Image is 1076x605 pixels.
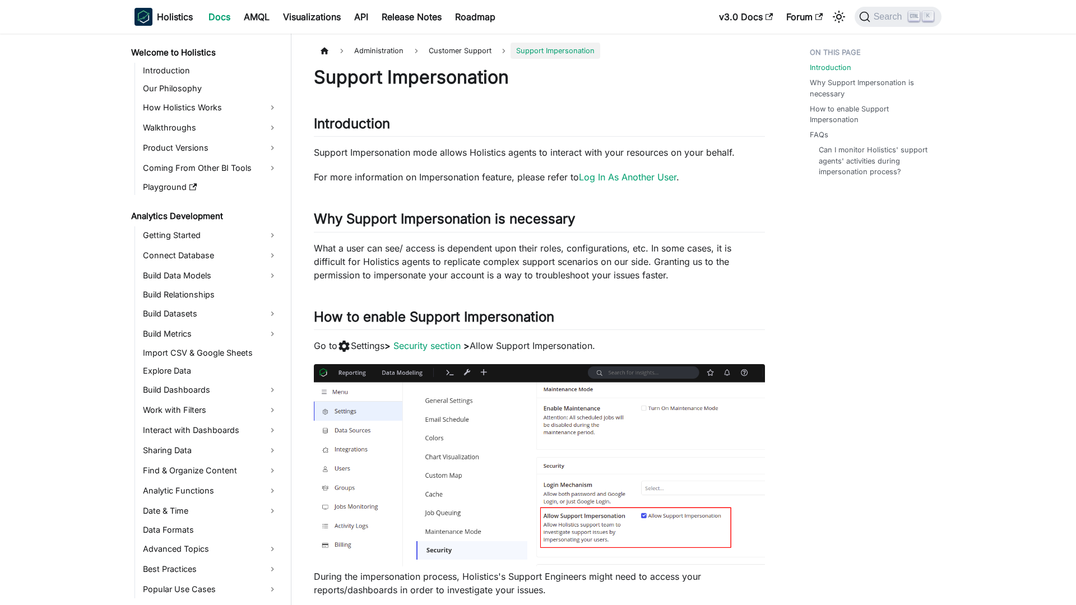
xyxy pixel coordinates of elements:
span: Support Impersonation [511,43,600,59]
a: Getting Started [140,226,281,244]
a: How Holistics Works [140,99,281,117]
a: Walkthroughs [140,119,281,137]
span: Search [870,12,909,22]
a: Introduction [140,63,281,78]
a: Can I monitor Holistics' support agents' activities during impersonation process? [819,145,930,177]
p: Go to Settings Allow Support Impersonation. [314,339,765,353]
a: Security section [393,340,461,351]
button: Switch between dark and light mode (currently light mode) [830,8,848,26]
a: Roadmap [448,8,502,26]
p: What a user can see/ access is dependent upon their roles, configurations, etc. In some cases, it... [314,241,765,282]
a: Playground [140,179,281,195]
a: Best Practices [140,560,281,578]
a: Explore Data [140,363,281,379]
a: Date & Time [140,502,281,520]
a: Import CSV & Google Sheets [140,345,281,361]
h2: How to enable Support Impersonation [314,309,765,330]
h1: Support Impersonation [314,66,765,89]
a: Connect Database [140,246,281,264]
h2: Why Support Impersonation is necessary [314,211,765,232]
a: Interact with Dashboards [140,421,281,439]
a: Popular Use Cases [140,580,281,598]
a: Welcome to Holistics [128,45,281,61]
a: Data Formats [140,522,281,538]
a: Build Data Models [140,267,281,285]
nav: Docs sidebar [123,34,291,605]
strong: > [463,340,470,351]
a: Build Dashboards [140,381,281,399]
a: Find & Organize Content [140,462,281,480]
a: Advanced Topics [140,540,281,558]
a: Forum [780,8,829,26]
a: Build Metrics [140,325,281,343]
a: How to enable Support Impersonation [810,104,935,125]
p: During the impersonation process, Holistics's Support Engineers might need to access your reports... [314,570,765,597]
a: Release Notes [375,8,448,26]
a: Introduction [810,62,851,73]
a: Our Philosophy [140,81,281,96]
a: HolisticsHolistics [134,8,193,26]
kbd: K [922,11,934,21]
span: Administration [349,43,409,59]
a: v3.0 Docs [712,8,780,26]
a: Home page [314,43,335,59]
a: Log In As Another User [579,171,676,183]
a: Visualizations [276,8,347,26]
nav: Breadcrumbs [314,43,765,59]
a: Docs [202,8,237,26]
a: Analytics Development [128,208,281,224]
a: Analytic Functions [140,482,281,500]
a: AMQL [237,8,276,26]
h2: Introduction [314,115,765,137]
strong: > [384,340,391,351]
a: Product Versions [140,139,281,157]
b: Holistics [157,10,193,24]
a: Why Support Impersonation is necessary [810,77,935,99]
a: Sharing Data [140,441,281,459]
p: Support Impersonation mode allows Holistics agents to interact with your resources on your behalf. [314,146,765,159]
img: Holistics [134,8,152,26]
span: Customer Support [423,43,497,59]
a: Work with Filters [140,401,281,419]
a: FAQs [810,129,828,140]
span: settings [337,339,351,353]
a: Build Datasets [140,305,281,323]
a: Build Relationships [140,287,281,302]
a: API [347,8,375,26]
a: Coming From Other BI Tools [140,159,281,177]
p: For more information on Impersonation feature, please refer to . [314,170,765,184]
button: Search (Ctrl+K) [855,7,941,27]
